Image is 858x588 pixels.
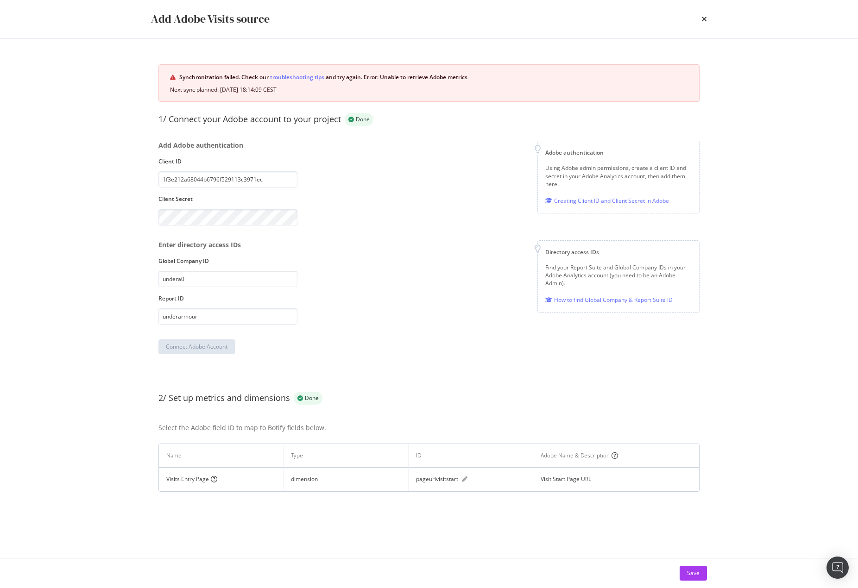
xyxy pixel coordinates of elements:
[211,476,217,482] i: circle-question
[158,423,700,432] div: Select the Adobe field ID to map to Botify fields below.
[545,196,669,206] a: Creating Client ID and Client Secret in Adobe
[545,295,673,305] a: How to find Global Company & Report Suite ID
[545,263,692,287] div: Find your Report Suite and Global Company IDs in your Adobe Analytics account (you need to be an ...
[158,257,297,265] label: Global Company ID
[158,392,290,404] div: 2/ Set up metrics and dimensions
[687,569,700,577] div: Save
[409,444,533,468] th: ID
[284,468,408,491] td: dimension
[462,476,467,482] div: pen
[612,452,618,459] i: circle-question
[356,117,370,122] span: Done
[680,566,707,581] button: Save
[166,343,227,350] div: Connect Adobe Account
[158,240,297,250] div: Enter directory access IDs
[701,11,707,27] div: times
[270,72,324,82] a: troubleshooting tips
[284,444,408,468] th: Type
[416,475,458,483] div: pageurlvisitstart
[545,149,692,156] div: Adobe authentication
[545,248,692,256] div: Directory access IDs
[826,557,849,579] div: Open Intercom Messenger
[158,64,700,102] div: danger banner
[158,113,341,125] div: 1/ Connect your Adobe account to your project
[305,395,319,401] span: Done
[151,11,270,27] div: Add Adobe Visits source
[294,392,322,405] div: success label
[541,451,692,460] div: Adobe Name & Description
[158,195,297,203] label: Client Secret
[166,475,209,483] div: Visits Entry Page
[158,339,235,354] button: Connect Adobe Account
[345,113,373,126] div: success label
[545,164,692,188] div: Using Adobe admin permissions, create a client ID and secret in your Adobe Analytics account, the...
[170,86,688,94] div: Next sync planned: [DATE] 18:14:09 CEST
[158,157,297,165] label: Client ID
[158,294,297,302] label: Report ID
[159,444,284,468] th: Name
[179,72,688,82] div: Synchronization failed. Check our and try again. Error: Unable to retrieve Adobe metrics
[541,475,591,483] div: Visit Start Page URL
[158,141,297,150] div: Add Adobe authentication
